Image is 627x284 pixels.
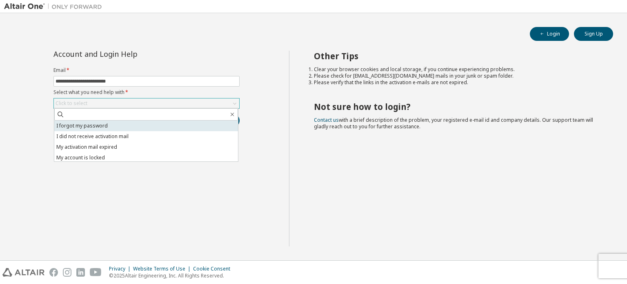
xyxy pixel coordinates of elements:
div: Click to select [54,98,239,108]
button: Sign Up [574,27,613,41]
h2: Other Tips [314,51,599,61]
li: Clear your browser cookies and local storage, if you continue experiencing problems. [314,66,599,73]
div: Account and Login Help [53,51,202,57]
span: with a brief description of the problem, your registered e-mail id and company details. Our suppo... [314,116,593,130]
a: Contact us [314,116,339,123]
li: I forgot my password [54,121,238,131]
li: Please check for [EMAIL_ADDRESS][DOMAIN_NAME] mails in your junk or spam folder. [314,73,599,79]
img: linkedin.svg [76,268,85,277]
button: Login [530,27,569,41]
h2: Not sure how to login? [314,101,599,112]
img: altair_logo.svg [2,268,44,277]
img: Altair One [4,2,106,11]
li: Please verify that the links in the activation e-mails are not expired. [314,79,599,86]
img: youtube.svg [90,268,102,277]
img: facebook.svg [49,268,58,277]
div: Privacy [109,266,133,272]
div: Click to select [56,100,87,107]
div: Website Terms of Use [133,266,193,272]
img: instagram.svg [63,268,71,277]
label: Email [53,67,240,74]
label: Select what you need help with [53,89,240,96]
p: © 2025 Altair Engineering, Inc. All Rights Reserved. [109,272,235,279]
div: Cookie Consent [193,266,235,272]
